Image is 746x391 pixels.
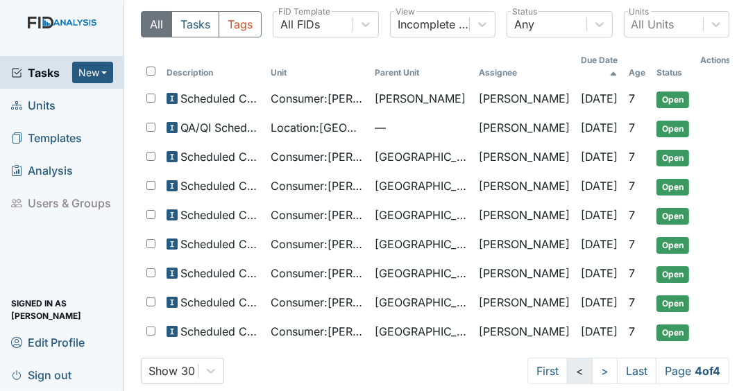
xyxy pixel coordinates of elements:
span: [DATE] [581,92,618,105]
span: 7 [629,92,635,105]
span: Location : [GEOGRAPHIC_DATA] [271,119,364,136]
span: [GEOGRAPHIC_DATA] [375,207,468,223]
th: Toggle SortBy [651,49,695,85]
span: [GEOGRAPHIC_DATA] [375,265,468,281]
td: [PERSON_NAME] [473,85,575,114]
span: [GEOGRAPHIC_DATA] [375,294,468,311]
span: [DATE] [581,121,618,134]
span: Signed in as [PERSON_NAME] [11,299,113,320]
a: < [567,358,593,384]
span: Open [656,208,689,225]
td: [PERSON_NAME] [473,259,575,288]
div: All FIDs [280,16,320,33]
td: [PERSON_NAME] [473,172,575,201]
span: Open [656,295,689,312]
span: Edit Profile [11,331,85,353]
span: Consumer : [PERSON_NAME] [271,177,364,194]
input: Toggle All Rows Selected [146,67,155,76]
div: Any [514,16,534,33]
span: [GEOGRAPHIC_DATA] [375,177,468,194]
span: Consumer : [PERSON_NAME] [271,207,364,223]
span: Scheduled Consumer Chart Review [180,207,260,223]
span: Open [656,266,689,283]
th: Actions [695,49,736,72]
span: Open [656,237,689,254]
span: 7 [629,237,635,251]
span: Page [656,358,729,384]
div: Show 30 [149,363,195,379]
span: 7 [629,150,635,164]
th: Toggle SortBy [575,49,623,85]
span: 7 [629,324,635,338]
div: All Units [631,16,675,33]
span: Analysis [11,159,73,181]
a: First [527,358,568,384]
span: Open [656,324,689,341]
button: Tasks [171,11,219,37]
span: Sign out [11,364,71,385]
span: Scheduled Consumer Chart Review [180,294,260,311]
span: [DATE] [581,237,618,251]
td: [PERSON_NAME] [473,143,575,172]
span: Scheduled Consumer Chart Review [180,177,260,194]
span: Open [656,92,689,108]
button: New [72,62,114,83]
span: — [375,119,468,136]
span: [GEOGRAPHIC_DATA] [375,236,468,252]
span: [DATE] [581,324,618,338]
span: [DATE] [581,179,618,193]
span: Scheduled Consumer Chart Review [180,236,260,252]
div: Type filter [141,11,262,37]
button: All [141,11,172,37]
td: [PERSON_NAME] [473,114,575,143]
span: Consumer : [PERSON_NAME] [271,90,364,107]
span: Consumer : [PERSON_NAME] [271,323,364,340]
span: [GEOGRAPHIC_DATA] [375,323,468,340]
span: [GEOGRAPHIC_DATA] [375,148,468,165]
span: [DATE] [581,295,618,309]
span: Consumer : [PERSON_NAME][GEOGRAPHIC_DATA] [271,148,364,165]
th: Toggle SortBy [369,49,473,85]
strong: 4 of 4 [695,364,720,378]
th: Toggle SortBy [623,49,651,85]
span: Consumer : [PERSON_NAME][GEOGRAPHIC_DATA] [271,294,364,311]
td: [PERSON_NAME] [473,288,575,318]
span: Consumer : [PERSON_NAME] [271,236,364,252]
td: [PERSON_NAME] [473,318,575,347]
span: Scheduled Consumer Chart Review [180,90,260,107]
span: [DATE] [581,150,618,164]
span: 7 [629,295,635,309]
td: [PERSON_NAME] [473,201,575,230]
span: [PERSON_NAME] [375,90,466,107]
span: 7 [629,121,635,134]
nav: task-pagination [527,358,729,384]
div: Incomplete Tasks [398,16,471,33]
th: Toggle SortBy [161,49,265,85]
span: Open [656,150,689,166]
span: 7 [629,208,635,222]
span: 7 [629,179,635,193]
th: Assignee [473,49,575,85]
span: Scheduled Consumer Chart Review [180,265,260,281]
span: [DATE] [581,266,618,280]
span: QA/QI Scheduled Inspection [180,119,260,136]
span: Open [656,179,689,195]
span: Templates [11,127,82,148]
span: Open [656,121,689,137]
span: Consumer : [PERSON_NAME] [271,265,364,281]
button: Tags [219,11,262,37]
span: Scheduled Consumer Chart Review [180,148,260,165]
span: Units [11,94,56,116]
a: Tasks [11,64,72,81]
span: [DATE] [581,208,618,222]
th: Toggle SortBy [265,49,369,85]
td: [PERSON_NAME] [473,230,575,259]
a: Last [617,358,656,384]
a: > [592,358,618,384]
span: Scheduled Consumer Chart Review [180,323,260,340]
span: 7 [629,266,635,280]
